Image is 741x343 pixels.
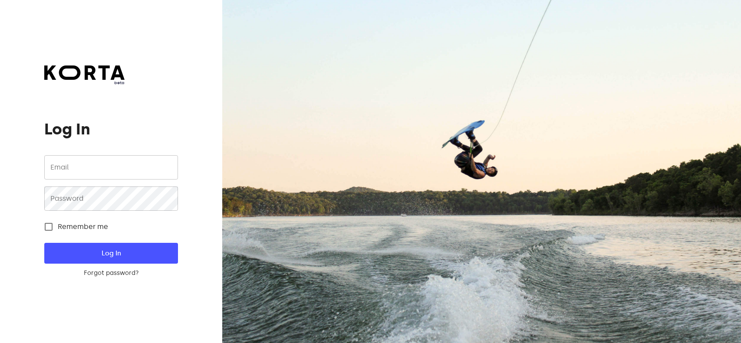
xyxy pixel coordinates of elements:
img: Korta [44,65,125,80]
h1: Log In [44,121,178,138]
a: Forgot password? [44,269,178,278]
span: Log In [58,248,164,259]
a: beta [44,65,125,86]
span: Remember me [58,222,108,232]
button: Log In [44,243,178,264]
span: beta [44,80,125,86]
